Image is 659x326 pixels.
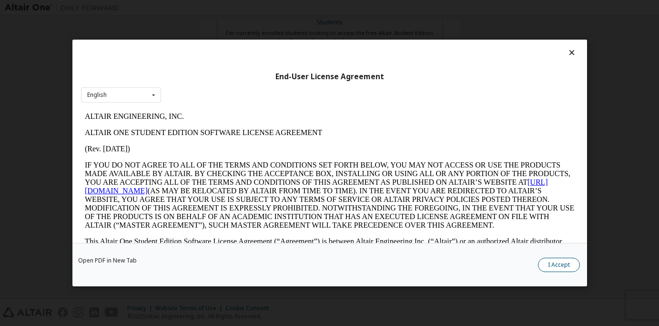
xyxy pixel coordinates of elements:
[4,70,467,86] a: [URL][DOMAIN_NAME]
[4,36,494,45] p: (Rev. [DATE])
[4,20,494,29] p: ALTAIR ONE STUDENT EDITION SOFTWARE LICENSE AGREEMENT
[78,258,137,263] a: Open PDF in New Tab
[4,129,494,163] p: This Altair One Student Edition Software License Agreement (“Agreement”) is between Altair Engine...
[87,92,107,98] div: English
[4,53,494,121] p: IF YOU DO NOT AGREE TO ALL OF THE TERMS AND CONDITIONS SET FORTH BELOW, YOU MAY NOT ACCESS OR USE...
[4,4,494,12] p: ALTAIR ENGINEERING, INC.
[538,258,580,272] button: I Accept
[81,72,578,82] div: End-User License Agreement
